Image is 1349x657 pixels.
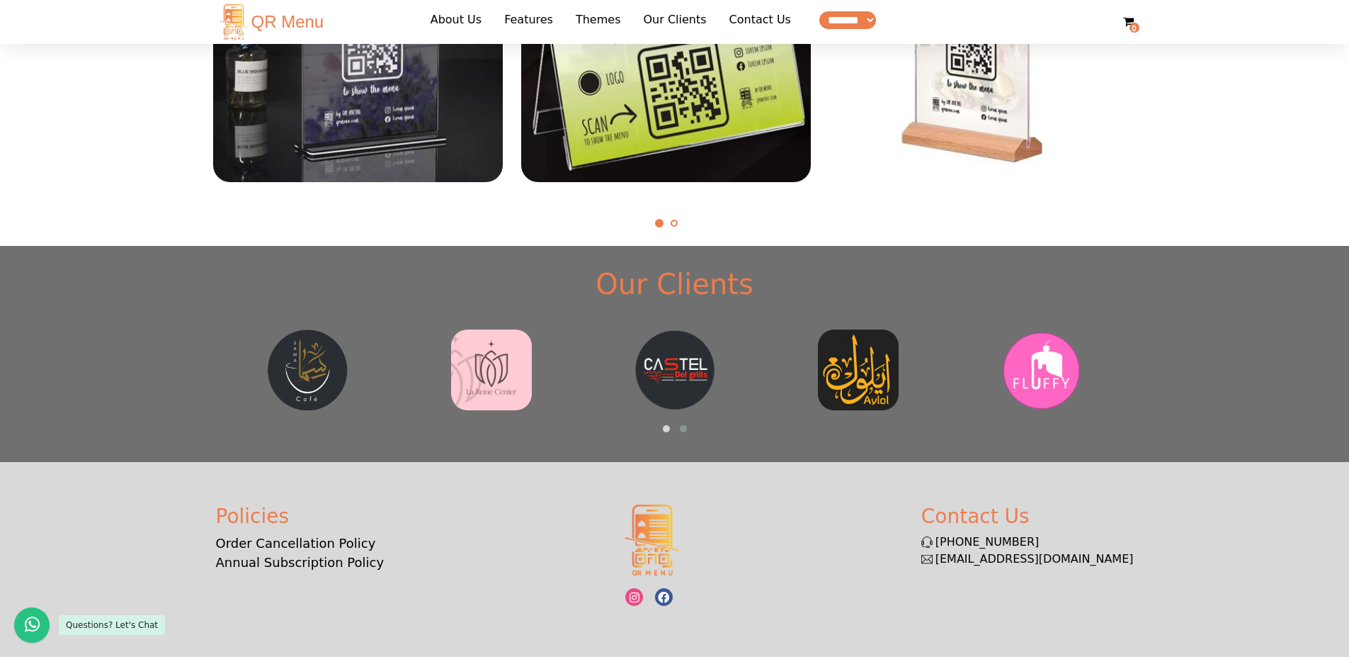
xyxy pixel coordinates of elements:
a: Our Clients [637,11,712,33]
h3: Contact Us [921,505,1134,529]
a: Features [499,11,559,33]
a: [PHONE_NUMBER] [935,534,1040,551]
img: logo [216,4,251,40]
div: Questions? Let's Chat [59,615,165,635]
h1: Our Clients [207,267,1142,301]
span: QR Menu [251,9,324,35]
a: Order Cancellation Policy [216,536,376,551]
a: QR Menu [216,1,324,43]
a: Contact Us [724,11,797,33]
a: About Us [425,11,487,33]
h3: Policies [216,505,385,529]
span: [PHONE_NUMBER] [935,535,1040,549]
a: Annual Subscription Policy [216,555,385,570]
a: [EMAIL_ADDRESS][DOMAIN_NAME] [935,551,1134,568]
img: logo [617,505,688,575]
a: Themes [570,11,627,33]
strong: 0 [1129,23,1139,33]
